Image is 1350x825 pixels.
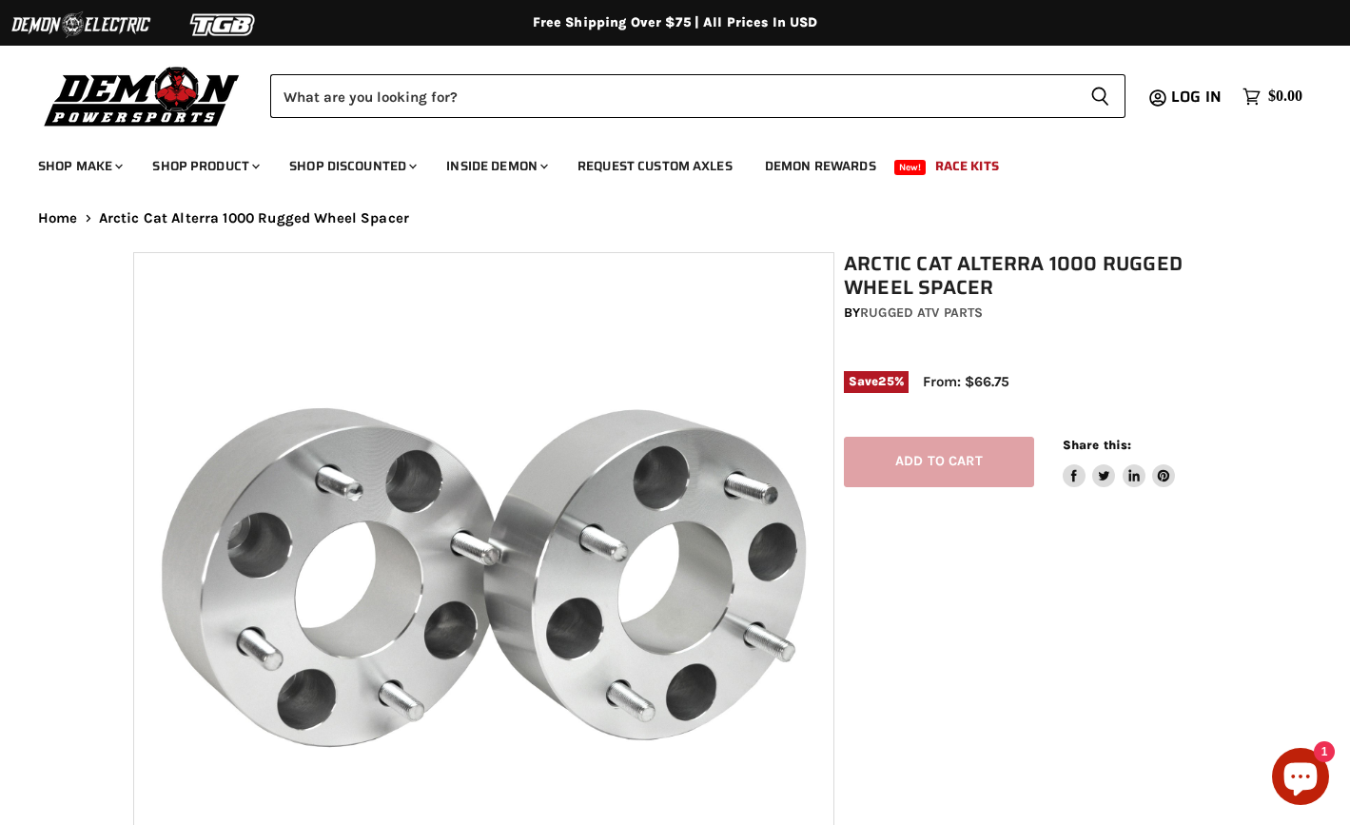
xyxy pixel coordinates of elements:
[1171,85,1222,108] span: Log in
[894,160,927,175] span: New!
[38,62,246,129] img: Demon Powersports
[1268,88,1302,106] span: $0.00
[10,7,152,43] img: Demon Electric Logo 2
[878,374,893,388] span: 25
[275,147,428,186] a: Shop Discounted
[923,373,1009,390] span: From: $66.75
[921,147,1013,186] a: Race Kits
[1266,748,1335,810] inbox-online-store-chat: Shopify online store chat
[1063,438,1131,452] span: Share this:
[563,147,747,186] a: Request Custom Axles
[270,74,1125,118] form: Product
[860,304,983,321] a: Rugged ATV Parts
[844,371,909,392] span: Save %
[1063,437,1176,487] aside: Share this:
[1075,74,1125,118] button: Search
[99,210,409,226] span: Arctic Cat Alterra 1000 Rugged Wheel Spacer
[24,139,1298,186] ul: Main menu
[1233,83,1312,110] a: $0.00
[432,147,559,186] a: Inside Demon
[138,147,271,186] a: Shop Product
[751,147,890,186] a: Demon Rewards
[844,252,1226,300] h1: Arctic Cat Alterra 1000 Rugged Wheel Spacer
[152,7,295,43] img: TGB Logo 2
[844,303,1226,324] div: by
[1163,88,1233,106] a: Log in
[270,74,1075,118] input: Search
[24,147,134,186] a: Shop Make
[38,210,78,226] a: Home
